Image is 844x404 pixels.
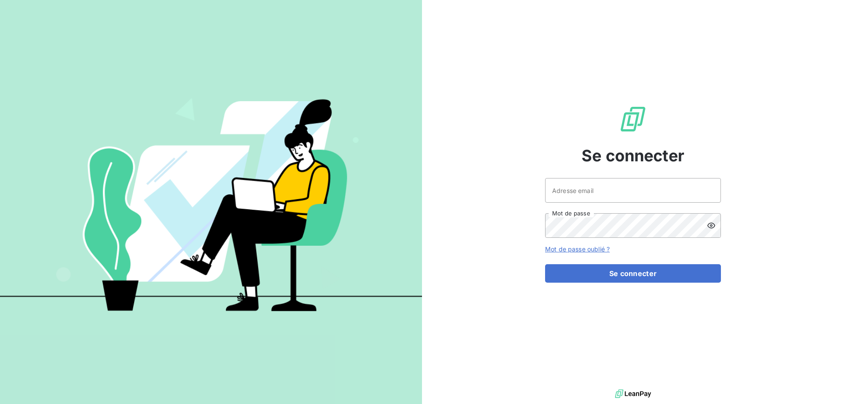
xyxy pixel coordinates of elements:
[619,105,647,133] img: Logo LeanPay
[545,245,610,253] a: Mot de passe oublié ?
[582,144,684,167] span: Se connecter
[615,387,651,400] img: logo
[545,178,721,203] input: placeholder
[545,264,721,283] button: Se connecter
